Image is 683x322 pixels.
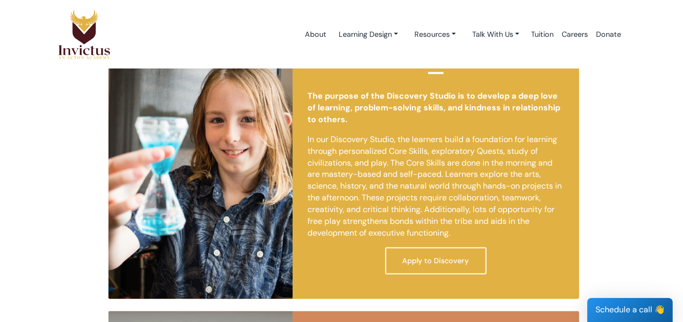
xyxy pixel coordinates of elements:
[331,25,406,44] a: Learning Design
[527,13,558,56] a: Tuition
[58,9,111,60] img: Logo
[308,90,564,126] p: The purpose of the Discovery Studio is to develop a deep love of learning, problem-solving skills...
[587,298,673,322] div: Schedule a call 👋
[308,134,564,239] p: In our Discovery Studio, the learners build a foundation for learning through personalized Core S...
[406,25,464,44] a: Resources
[464,25,527,44] a: Talk With Us
[558,13,592,56] a: Careers
[592,13,626,56] a: Donate
[385,247,487,274] a: Apply to Discovery
[301,13,331,56] a: About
